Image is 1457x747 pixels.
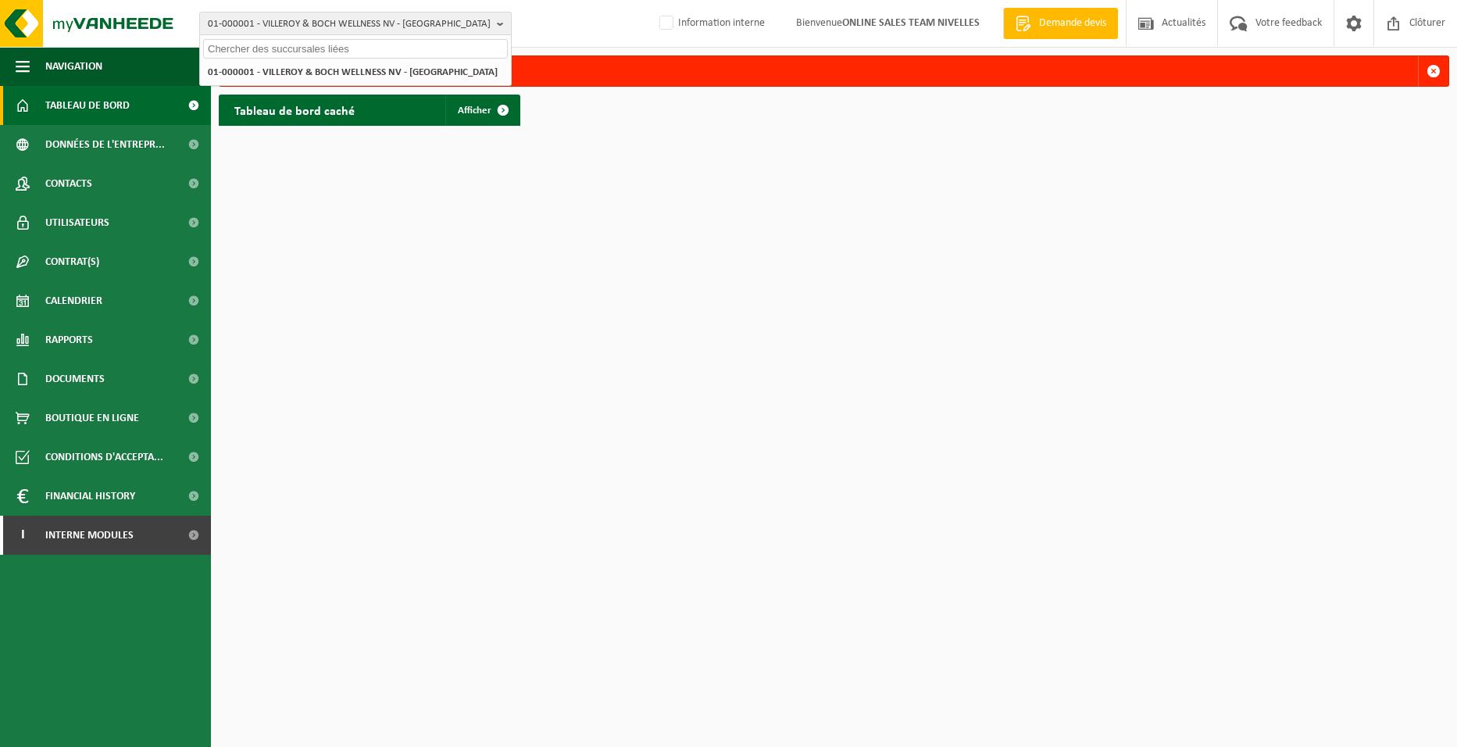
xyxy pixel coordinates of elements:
span: Conditions d'accepta... [45,438,163,477]
strong: ONLINE SALES TEAM NIVELLES [842,17,980,29]
span: 01-000001 - VILLEROY & BOCH WELLNESS NV - [GEOGRAPHIC_DATA] [208,13,491,36]
span: Navigation [45,47,102,86]
input: Chercher des succursales liées [203,39,508,59]
span: Documents [45,359,105,399]
button: 01-000001 - VILLEROY & BOCH WELLNESS NV - [GEOGRAPHIC_DATA] [199,12,512,35]
span: Afficher [458,105,491,116]
a: Afficher [445,95,519,126]
span: Données de l'entrepr... [45,125,165,164]
span: Tableau de bord [45,86,130,125]
span: Interne modules [45,516,134,555]
span: Calendrier [45,281,102,320]
span: Financial History [45,477,135,516]
span: Boutique en ligne [45,399,139,438]
span: Rapports [45,320,93,359]
span: Utilisateurs [45,203,109,242]
span: Contacts [45,164,92,203]
span: Demande devis [1035,16,1110,31]
span: Contrat(s) [45,242,99,281]
div: Deze party bestaat niet [248,56,1418,86]
strong: 01-000001 - VILLEROY & BOCH WELLNESS NV - [GEOGRAPHIC_DATA] [208,67,498,77]
a: Demande devis [1003,8,1118,39]
span: I [16,516,30,555]
label: Information interne [656,12,765,35]
h2: Tableau de bord caché [219,95,370,125]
